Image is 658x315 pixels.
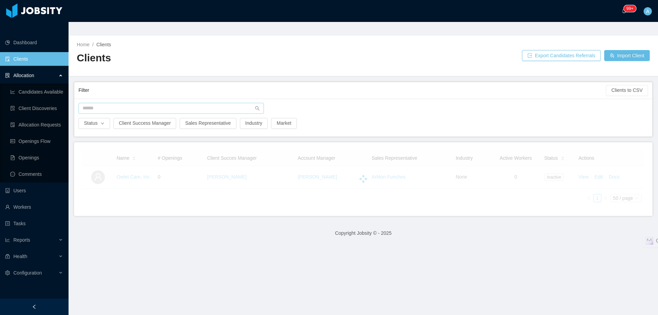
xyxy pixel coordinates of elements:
[255,106,260,111] i: icon: search
[180,118,236,129] button: Sales Representative
[10,167,63,181] a: icon: messageComments
[5,36,63,49] a: icon: pie-chartDashboard
[77,42,89,47] a: Home
[5,184,63,197] a: icon: robotUsers
[5,73,10,78] i: icon: solution
[13,270,42,276] span: Configuration
[10,85,63,99] a: icon: line-chartCandidates Available
[5,270,10,275] i: icon: setting
[5,52,63,66] a: icon: auditClients
[10,101,63,115] a: icon: file-searchClient Discoveries
[240,118,268,129] button: Industry
[646,7,649,15] span: A
[13,73,34,78] span: Allocation
[606,85,648,96] button: Clients to CSV
[5,200,63,214] a: icon: userWorkers
[92,42,94,47] span: /
[10,118,63,132] a: icon: file-doneAllocation Requests
[69,221,658,245] footer: Copyright Jobsity © - 2025
[13,237,30,243] span: Reports
[13,254,27,259] span: Health
[78,118,110,129] button: Statusicon: down
[5,254,10,259] i: icon: medicine-box
[10,134,63,148] a: icon: idcardOpenings Flow
[5,238,10,242] i: icon: line-chart
[78,84,606,97] div: Filter
[604,50,650,61] button: icon: usergroup-addImport Client
[5,217,63,230] a: icon: profileTasks
[77,51,363,65] h2: Clients
[522,50,601,61] button: icon: exportExport Candidates Referrals
[113,118,176,129] button: Client Success Manager
[32,304,37,309] i: icon: left
[96,42,111,47] span: Clients
[271,118,297,129] button: Market
[10,151,63,165] a: icon: file-textOpenings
